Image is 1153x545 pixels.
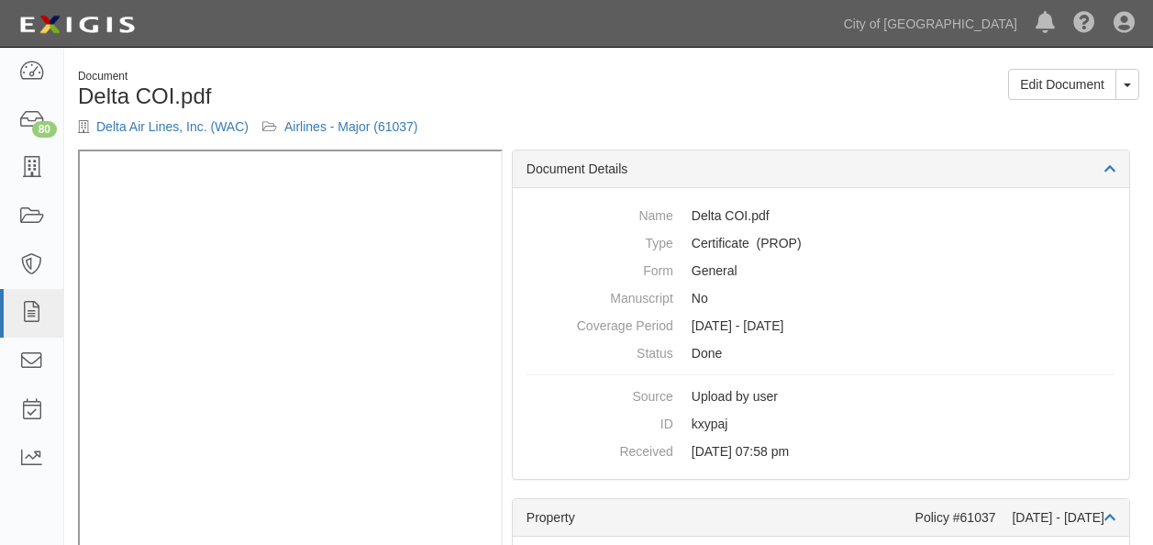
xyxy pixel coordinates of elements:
[284,119,418,134] a: Airlines - Major (61037)
[527,410,673,433] dt: ID
[527,229,673,252] dt: Type
[32,121,57,138] div: 80
[78,69,595,84] div: Document
[527,410,1115,438] dd: kxypaj
[527,257,673,280] dt: Form
[527,438,673,461] dt: Received
[527,202,1115,229] dd: Delta COI.pdf
[527,229,1115,257] dd: Property
[527,339,673,362] dt: Status
[527,202,673,225] dt: Name
[1008,69,1116,100] a: Edit Document
[527,257,1115,284] dd: General
[14,8,140,41] img: logo-5460c22ac91f19d4615b14bd174203de0afe785f0fc80cf4dbbc73dc1793850b.png
[527,312,1115,339] dd: [DATE] - [DATE]
[527,383,673,406] dt: Source
[835,6,1026,42] a: City of [GEOGRAPHIC_DATA]
[1073,13,1095,35] i: Help Center - Complianz
[527,383,1115,410] dd: Upload by user
[513,150,1129,188] div: Document Details
[527,508,915,527] div: Property
[78,84,595,108] h1: Delta COI.pdf
[527,312,673,335] dt: Coverage Period
[915,508,1115,527] div: Policy #61037 [DATE] - [DATE]
[527,284,1115,312] dd: No
[527,438,1115,465] dd: [DATE] 07:58 pm
[527,339,1115,367] dd: Done
[96,119,249,134] a: Delta Air Lines, Inc. (WAC)
[527,284,673,307] dt: Manuscript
